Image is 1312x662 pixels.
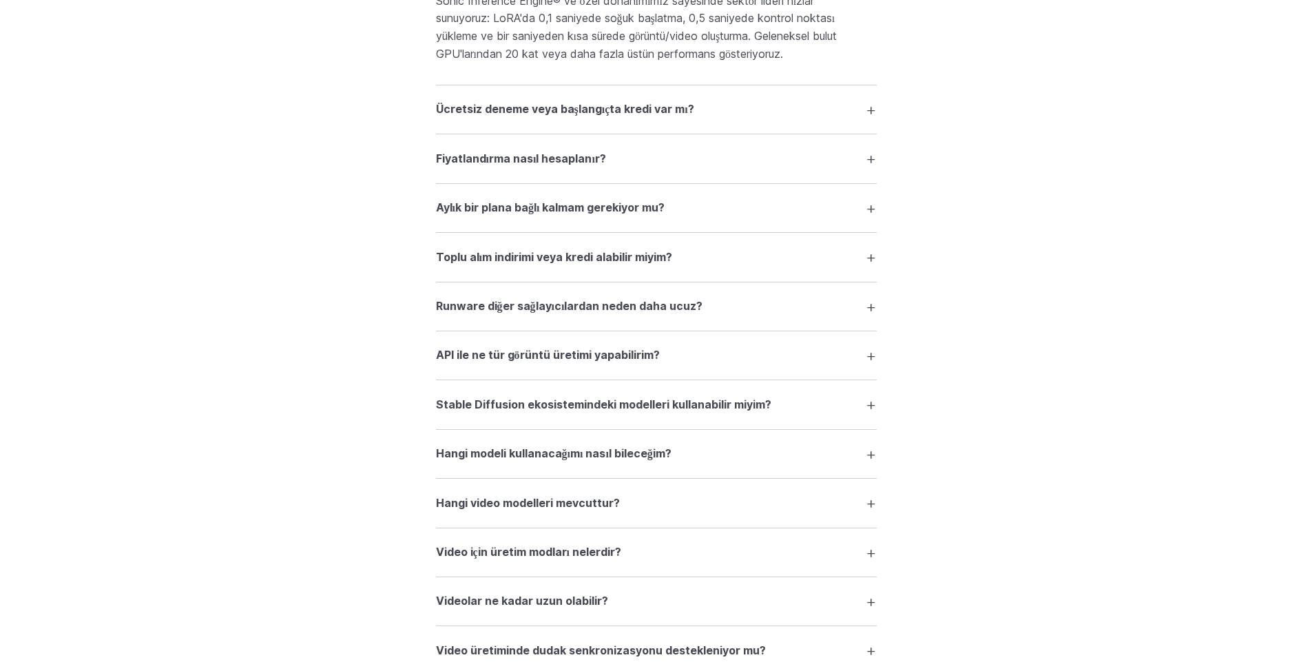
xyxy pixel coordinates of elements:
font: Hangi video modelleri mevcuttur? [436,496,620,510]
font: Hangi modeli kullanacağımı nasıl bileceğim? [436,446,671,460]
font: Videolar ne kadar uzun olabilir? [436,594,608,608]
summary: Toplu alım indirimi veya kredi alabilir miyim? [436,244,877,270]
font: Stable Diffusion ekosistemindeki modelleri kullanabilir miyim? [436,397,771,411]
font: Ücretsiz deneme veya başlangıçta kredi var mı? [436,102,694,116]
font: Video üretiminde dudak senkronizasyonu destekleniyor mu? [436,643,766,657]
font: Toplu alım indirimi veya kredi alabilir miyim? [436,250,672,264]
font: Fiyatlandırma nasıl hesaplanır? [436,152,606,165]
font: Aylık bir plana bağlı kalmam gerekiyor mu? [436,200,665,214]
font: Runware diğer sağlayıcılardan neden daha ucuz? [436,299,703,313]
font: API ile ne tür görüntü üretimi yapabilirim? [436,348,660,362]
summary: Stable Diffusion ekosistemindeki modelleri kullanabilir miyim? [436,391,877,417]
summary: Video için üretim modları nelerdir? [436,539,877,566]
summary: Aylık bir plana bağlı kalmam gerekiyor mu? [436,195,877,221]
summary: Hangi video modelleri mevcuttur? [436,490,877,516]
summary: API ile ne tür görüntü üretimi yapabilirim? [436,342,877,369]
summary: Runware diğer sağlayıcılardan neden daha ucuz? [436,293,877,320]
summary: Hangi modeli kullanacağımı nasıl bileceğim? [436,441,877,467]
summary: Ücretsiz deneme veya başlangıçta kredi var mı? [436,96,877,123]
summary: Videolar ne kadar uzun olabilir? [436,588,877,614]
font: Video için üretim modları nelerdir? [436,545,622,559]
summary: Fiyatlandırma nasıl hesaplanır? [436,145,877,172]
